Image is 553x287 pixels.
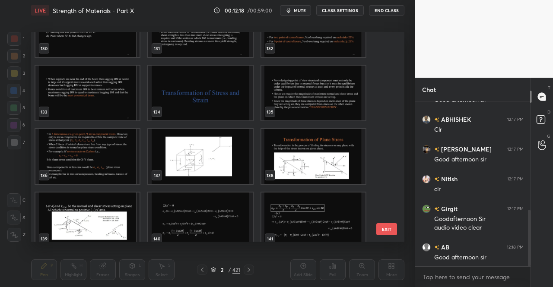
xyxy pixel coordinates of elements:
[434,117,439,122] img: no-rating-badge.077c3623.svg
[507,245,524,250] div: 12:18 PM
[422,145,431,154] img: b9abab93b3704592872f39ce12071a82.jpg
[53,6,134,15] h4: Strength of Materials - Part X
[422,243,431,252] img: default.png
[31,5,49,16] div: LIVE
[547,109,550,115] p: D
[228,267,231,272] div: /
[35,2,140,57] img: 175964617104THCQ.pdf
[434,207,439,211] img: no-rating-badge.077c3623.svg
[439,174,458,183] h6: Nitish
[369,5,404,16] button: End Class
[439,243,449,252] h6: AB
[316,5,364,16] button: CLASS SETTINGS
[294,7,306,13] span: mute
[7,228,25,242] div: Z
[7,32,25,46] div: 1
[507,147,524,152] div: 12:17 PM
[7,136,25,149] div: 7
[261,129,365,184] img: 175964617104THCQ.pdf
[7,193,25,207] div: C
[422,115,431,124] img: e6014d4017c3478a8bc727f8de9f7bcc.jpg
[439,115,471,124] h6: ABHISHEK
[439,204,458,213] h6: Girgit
[148,192,252,247] img: 175964617104THCQ.pdf
[434,185,524,194] div: clr
[434,177,439,182] img: no-rating-badge.077c3623.svg
[548,85,550,91] p: T
[376,223,397,235] button: EXIT
[7,66,25,80] div: 3
[439,145,492,154] h6: [PERSON_NAME]
[31,32,389,242] div: grid
[434,126,524,134] div: Clr
[507,117,524,122] div: 12:17 PM
[232,266,240,274] div: 421
[7,118,25,132] div: 6
[280,5,311,16] button: mute
[7,101,25,115] div: 5
[35,192,140,247] img: 175964617104THCQ.pdf
[35,129,140,184] img: 175964617104THCQ.pdf
[434,253,524,262] div: Good afternoon sir
[415,78,443,101] p: Chat
[422,175,431,183] img: 25161cd813f44d8bbfdb517769f7c2be.jpg
[148,129,252,184] img: 175964617104THCQ.pdf
[507,177,524,182] div: 12:17 PM
[547,133,550,139] p: G
[148,2,252,57] img: 175964617104THCQ.pdf
[148,66,252,120] img: 175964617104THCQ.pdf
[434,155,524,164] div: Good afternoon sir
[415,101,531,267] div: grid
[422,205,431,213] img: 25af717e05e349248a292ca7f9006c34.jpg
[434,245,439,250] img: no-rating-badge.077c3623.svg
[434,224,524,232] div: audio video clear
[7,211,25,224] div: X
[434,215,524,224] div: Goodafternoon Sir
[35,66,140,120] img: 175964617104THCQ.pdf
[7,84,25,98] div: 4
[261,2,365,57] img: 175964617104THCQ.pdf
[7,49,25,63] div: 2
[261,192,365,247] img: 175964617104THCQ.pdf
[218,267,226,272] div: 2
[507,206,524,211] div: 12:17 PM
[434,147,439,152] img: no-rating-badge.077c3623.svg
[261,66,365,120] img: 175964617104THCQ.pdf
